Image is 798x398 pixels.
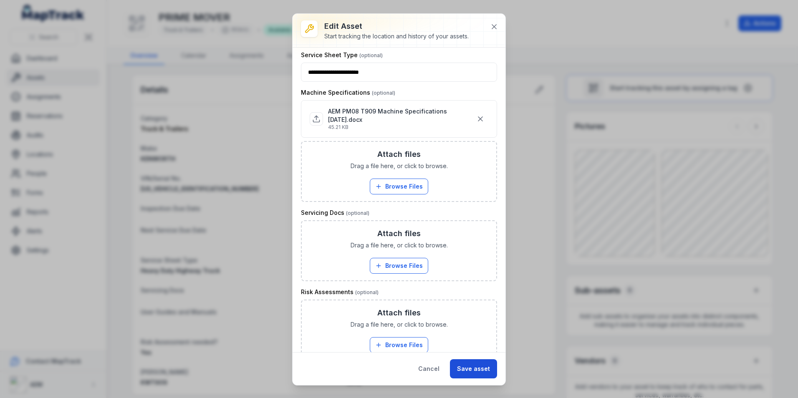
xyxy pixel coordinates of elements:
[301,209,369,217] label: Servicing Docs
[370,337,428,353] button: Browse Files
[377,307,421,319] h3: Attach files
[324,32,469,40] div: Start tracking the location and history of your assets.
[328,107,472,124] p: AEM PM08 T909 Machine Specifications [DATE].docx
[351,241,448,249] span: Drag a file here, or click to browse.
[450,359,497,378] button: Save asset
[301,51,383,59] label: Service Sheet Type
[324,20,469,32] h3: Edit asset
[351,162,448,170] span: Drag a file here, or click to browse.
[370,258,428,274] button: Browse Files
[351,320,448,329] span: Drag a file here, or click to browse.
[377,149,421,160] h3: Attach files
[301,88,395,97] label: Machine Specifications
[370,179,428,194] button: Browse Files
[301,288,379,296] label: Risk Assessments
[328,124,472,131] p: 45.21 KB
[411,359,447,378] button: Cancel
[377,228,421,239] h3: Attach files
